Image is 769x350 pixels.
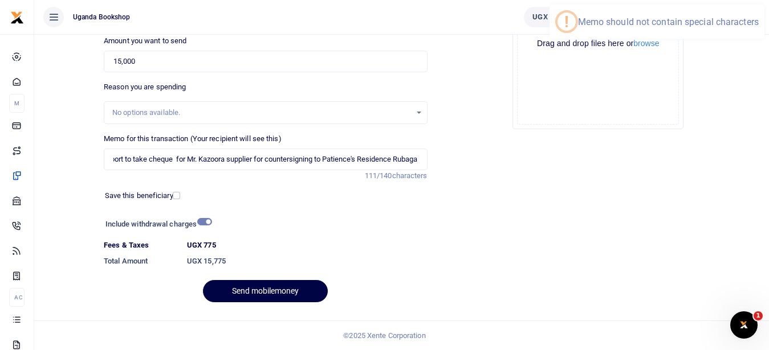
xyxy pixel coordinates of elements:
input: UGX [104,51,427,72]
div: No options available. [112,107,410,118]
span: Uganda bookshop [68,12,135,22]
label: UGX 775 [187,240,216,251]
span: 1 [754,311,763,320]
label: Reason you are spending [104,81,186,93]
button: Send mobilemoney [203,280,328,302]
button: browse [633,39,659,47]
iframe: Intercom live chat [730,311,758,339]
span: characters [392,171,428,180]
div: ! [564,13,569,31]
li: Wallet ballance [519,7,594,27]
input: Enter extra information [104,149,427,170]
div: Drag and drop files here or [518,38,678,49]
span: 111/140 [365,171,392,180]
label: Memo for this transaction (Your recipient will see this) [104,133,282,145]
div: Memo should not contain special characters [578,17,759,27]
label: Amount you want to send [104,35,186,47]
h6: Include withdrawal charges [105,220,207,229]
li: Ac [9,288,25,307]
a: UGX 3,079,048 [524,7,589,27]
img: logo-small [10,11,24,24]
li: M [9,94,25,113]
label: Save this beneficiary [105,190,173,201]
h6: UGX 15,775 [187,257,428,266]
a: logo-small logo-large logo-large [10,13,24,21]
span: UGX 3,079,048 [532,11,581,23]
h6: Total Amount [104,257,178,266]
dt: Fees & Taxes [99,240,182,251]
